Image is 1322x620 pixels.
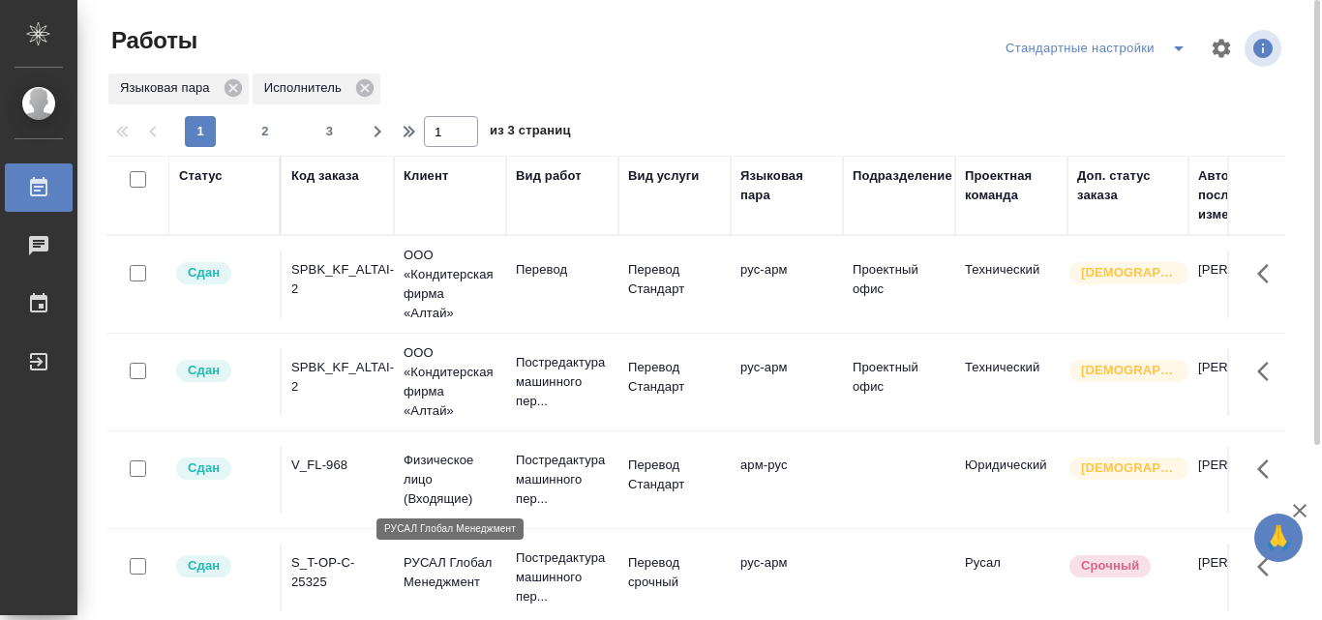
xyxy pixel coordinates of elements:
[250,122,281,141] span: 2
[315,122,346,141] span: 3
[1188,544,1301,611] td: [PERSON_NAME]
[740,166,833,205] div: Языковая пара
[404,451,496,509] p: Физическое лицо (Входящие)
[108,74,249,104] div: Языковая пара
[955,544,1067,611] td: Русал
[955,348,1067,416] td: Технический
[516,353,609,411] p: Постредактура машинного пер...
[174,553,270,579] div: Менеджер проверил работу исполнителя, передает ее на следующий этап
[1188,446,1301,514] td: [PERSON_NAME]
[965,166,1058,205] div: Проектная команда
[1188,251,1301,318] td: [PERSON_NAME]
[1246,544,1292,590] button: Здесь прячутся важные кнопки
[404,246,496,323] p: ООО «Кондитерская фирма «Алтай»
[174,456,270,482] div: Менеджер проверил работу исполнителя, передает ее на следующий этап
[253,74,380,104] div: Исполнитель
[1081,361,1178,380] p: [DEMOGRAPHIC_DATA]
[516,166,582,186] div: Вид работ
[516,548,609,606] p: Постредактура машинного пер...
[955,251,1067,318] td: Технический
[628,166,700,186] div: Вид услуги
[853,166,952,186] div: Подразделение
[174,358,270,384] div: Менеджер проверил работу исполнителя, передает ее на следующий этап
[291,553,384,592] div: S_T-OP-C-25325
[291,358,384,397] div: SPBK_KF_ALTAI-2
[188,556,220,576] p: Сдан
[179,166,223,186] div: Статус
[404,553,496,592] p: РУСАЛ Глобал Менеджмент
[250,116,281,147] button: 2
[516,451,609,509] p: Постредактура машинного пер...
[188,458,220,478] p: Сдан
[843,251,955,318] td: Проектный офис
[188,263,220,282] p: Сдан
[628,260,721,299] p: Перевод Стандарт
[1198,166,1291,224] div: Автор последнего изменения
[731,544,843,611] td: рус-арм
[291,166,359,186] div: Код заказа
[188,361,220,380] p: Сдан
[516,260,609,280] p: Перевод
[731,446,843,514] td: арм-рус
[628,456,721,494] p: Перевод Стандарт
[1001,33,1198,64] div: split button
[1198,25,1245,72] span: Настроить таблицу
[106,25,197,56] span: Работы
[628,358,721,397] p: Перевод Стандарт
[1077,166,1179,205] div: Доп. статус заказа
[315,116,346,147] button: 3
[120,78,217,98] p: Языковая пара
[1262,517,1295,558] span: 🙏
[1188,348,1301,416] td: [PERSON_NAME]
[1081,556,1139,576] p: Срочный
[628,553,721,592] p: Перевод срочный
[291,456,384,475] div: V_FL-968
[843,348,955,416] td: Проектный офис
[955,446,1067,514] td: Юридический
[490,119,571,147] span: из 3 страниц
[1245,30,1285,67] span: Посмотреть информацию
[731,251,843,318] td: рус-арм
[404,166,448,186] div: Клиент
[174,260,270,286] div: Менеджер проверил работу исполнителя, передает ее на следующий этап
[1254,514,1303,562] button: 🙏
[264,78,348,98] p: Исполнитель
[291,260,384,299] div: SPBK_KF_ALTAI-2
[1246,251,1292,297] button: Здесь прячутся важные кнопки
[731,348,843,416] td: рус-арм
[1081,263,1178,282] p: [DEMOGRAPHIC_DATA]
[1246,446,1292,492] button: Здесь прячутся важные кнопки
[1246,348,1292,395] button: Здесь прячутся важные кнопки
[1081,458,1178,478] p: [DEMOGRAPHIC_DATA]
[404,343,496,421] p: ООО «Кондитерская фирма «Алтай»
